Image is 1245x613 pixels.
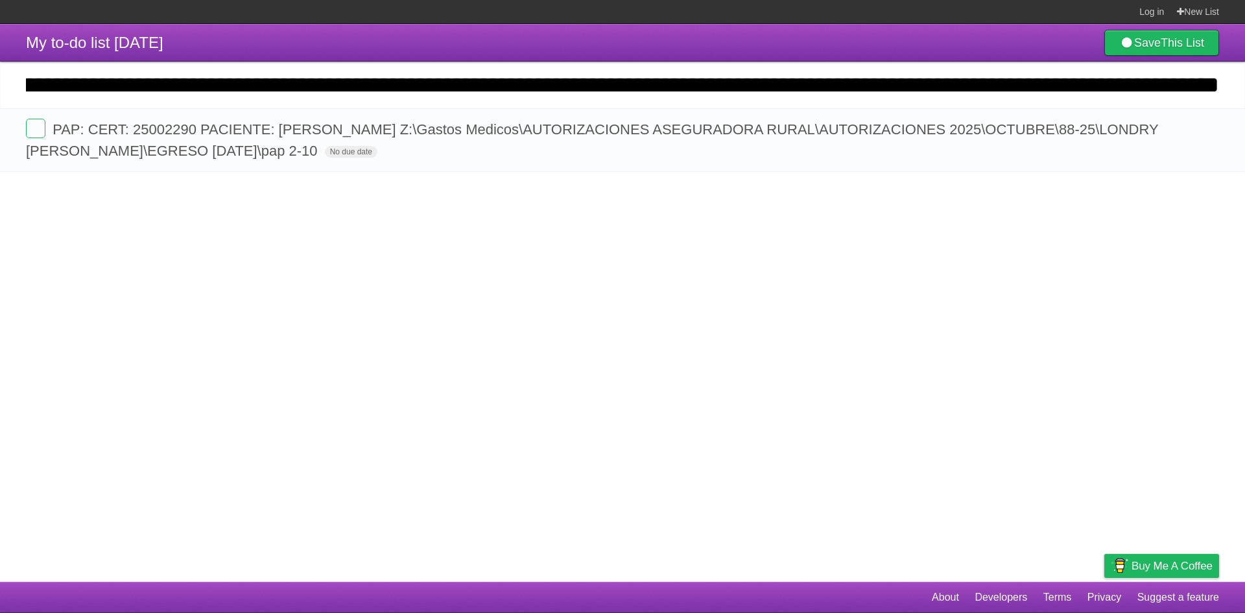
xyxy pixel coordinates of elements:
[1104,554,1219,578] a: Buy me a coffee
[1111,555,1128,577] img: Buy me a coffee
[1087,585,1121,610] a: Privacy
[932,585,959,610] a: About
[26,119,45,138] label: Done
[325,146,377,158] span: No due date
[975,585,1027,610] a: Developers
[1043,585,1072,610] a: Terms
[1137,585,1219,610] a: Suggest a feature
[1161,36,1204,49] b: This List
[1104,30,1219,56] a: SaveThis List
[26,121,1158,159] span: PAP: CERT: 25002290 PACIENTE: [PERSON_NAME] Z:\Gastos Medicos\AUTORIZACIONES ASEGURADORA RURAL\AU...
[26,34,163,51] span: My to-do list [DATE]
[1132,555,1213,577] span: Buy me a coffee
